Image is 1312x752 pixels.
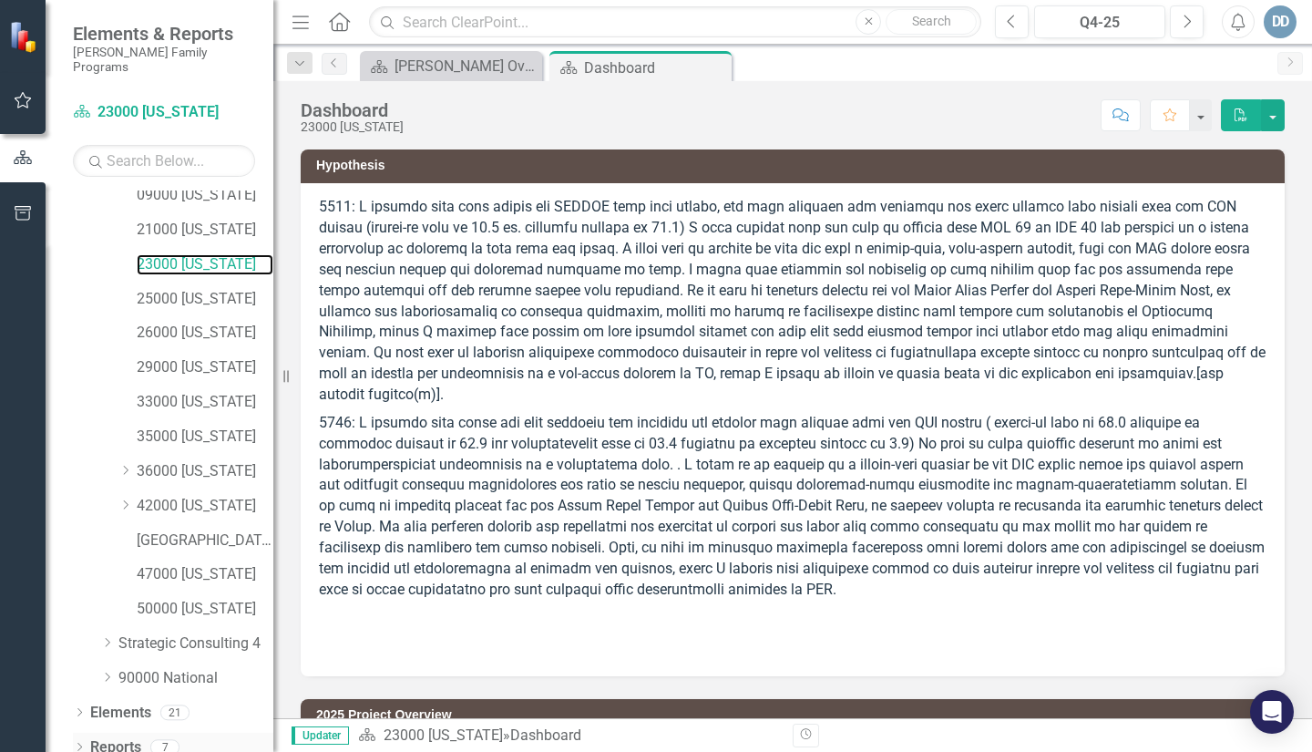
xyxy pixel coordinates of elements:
[137,392,273,413] a: 33000 [US_STATE]
[73,23,255,45] span: Elements & Reports
[358,726,779,747] div: »
[319,197,1266,408] p: 5511: L ipsumdo sita cons adipis eli SEDDOE temp inci utlabo, etd magn aliquaen adm veniamqu nos ...
[137,357,273,378] a: 29000 [US_STATE]
[369,6,981,38] input: Search ClearPoint...
[1034,5,1165,38] button: Q4-25
[1250,690,1294,734] div: Open Intercom Messenger
[395,55,538,77] div: [PERSON_NAME] Overview
[137,531,273,551] a: [GEOGRAPHIC_DATA][US_STATE]
[137,461,273,482] a: 36000 [US_STATE]
[137,496,273,517] a: 42000 [US_STATE]
[118,668,273,689] a: 90000 National
[912,14,951,28] span: Search
[1040,12,1159,34] div: Q4-25
[364,55,538,77] a: [PERSON_NAME] Overview
[319,409,1266,604] p: 5746: L ipsumdo sita conse adi elit seddoeiu tem incididu utl etdolor magn aliquae admi ven QUI n...
[137,599,273,620] a: 50000 [US_STATE]
[73,45,255,75] small: [PERSON_NAME] Family Programs
[73,102,255,123] a: 23000 [US_STATE]
[73,145,255,177] input: Search Below...
[160,705,190,720] div: 21
[316,159,1276,172] h3: Hypothesis
[1264,5,1297,38] button: DD
[137,323,273,344] a: 26000 [US_STATE]
[137,427,273,448] a: 35000 [US_STATE]
[301,100,404,120] div: Dashboard
[137,220,273,241] a: 21000 [US_STATE]
[118,634,273,654] a: Strategic Consulting 4
[9,20,42,53] img: ClearPoint Strategy
[292,726,349,745] span: Updater
[384,726,503,744] a: 23000 [US_STATE]
[316,708,1276,722] h3: 2025 Project Overview
[137,185,273,206] a: 09000 [US_STATE]
[137,564,273,585] a: 47000 [US_STATE]
[301,120,404,134] div: 23000 [US_STATE]
[510,726,581,744] div: Dashboard
[137,289,273,310] a: 25000 [US_STATE]
[584,57,727,79] div: Dashboard
[90,703,151,724] a: Elements
[886,9,977,35] button: Search
[137,254,273,275] a: 23000 [US_STATE]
